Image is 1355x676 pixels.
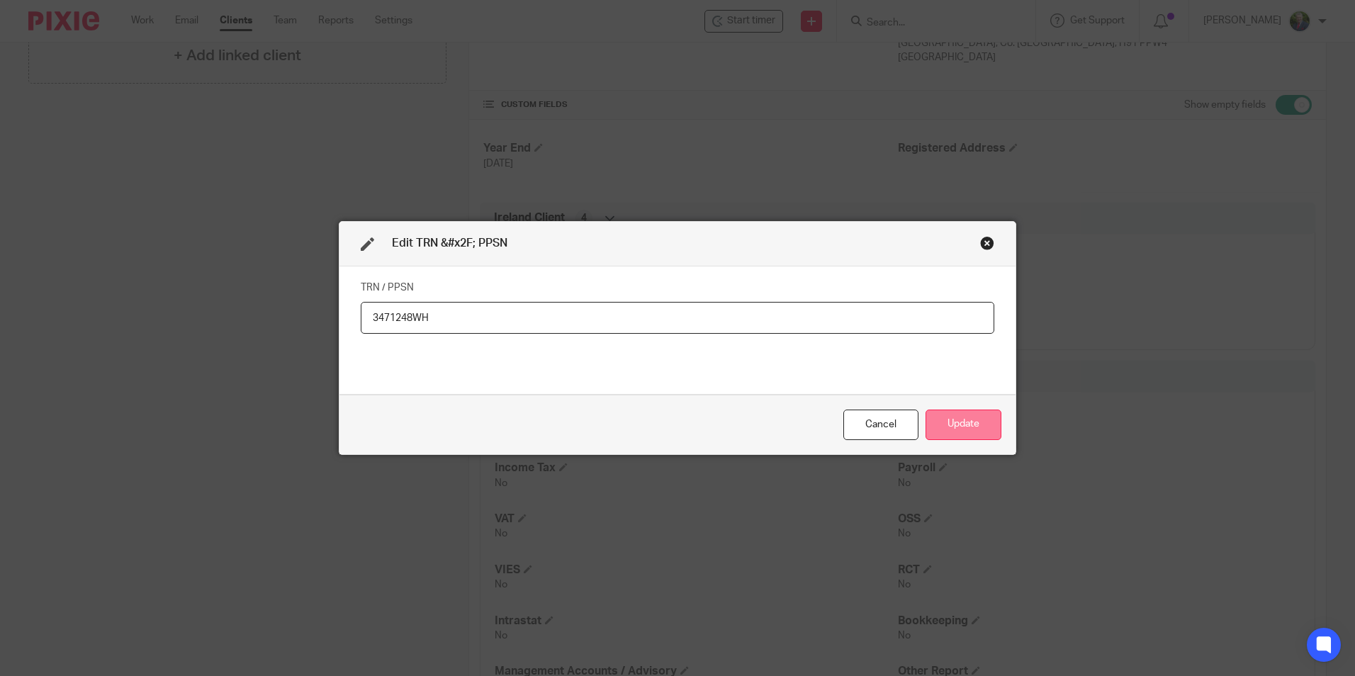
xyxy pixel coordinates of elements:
[980,236,994,250] div: Close this dialog window
[361,302,994,334] input: TRN / PPSN
[926,410,1001,440] button: Update
[843,410,918,440] div: Close this dialog window
[361,281,414,295] label: TRN / PPSN
[392,237,507,249] span: Edit TRN &#x2F; PPSN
